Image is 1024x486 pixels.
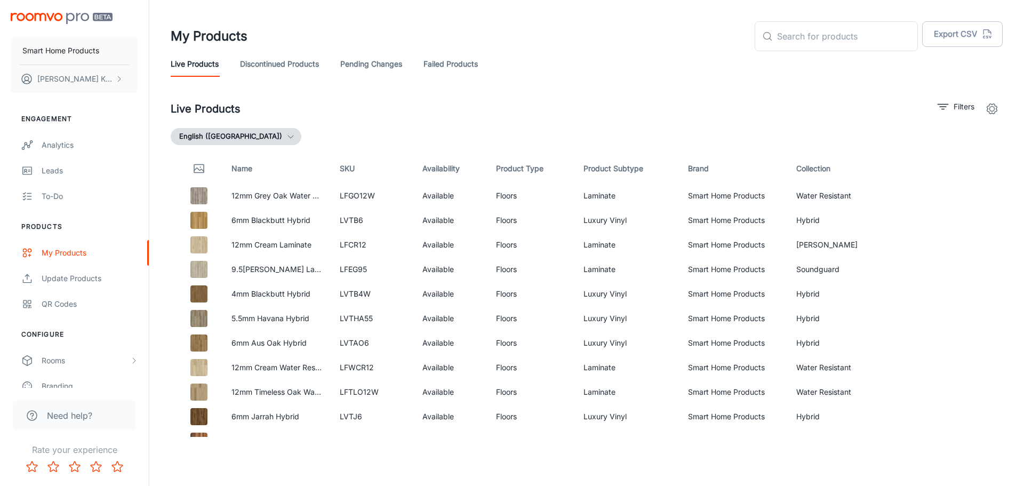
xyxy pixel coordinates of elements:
[193,162,205,175] svg: Thumbnail
[231,314,309,323] a: 5.5mm Havana Hybrid
[679,380,788,404] td: Smart Home Products
[331,233,414,257] td: LFCR12
[331,355,414,380] td: LFWCR12
[21,456,43,477] button: Rate 1 star
[231,436,389,445] a: 12mm [PERSON_NAME] Mahogany Laminate
[679,184,788,208] td: Smart Home Products
[777,21,918,51] input: Search for products
[107,456,128,477] button: Rate 5 star
[679,429,788,453] td: Smart Home Products
[42,273,138,284] div: Update Products
[331,429,414,453] td: LFSML12
[231,240,311,249] a: 12mm Cream Laminate
[575,233,679,257] td: Laminate
[9,443,140,456] p: Rate your experience
[788,154,894,184] th: Collection
[331,184,414,208] td: LFGO12W
[223,154,331,184] th: Name
[231,191,359,200] a: 12mm Grey Oak Water Res Laminate
[575,355,679,380] td: Laminate
[171,51,219,77] a: Live Products
[575,257,679,282] td: Laminate
[231,363,349,372] a: 12mm Cream Water Res Laminate
[331,380,414,404] td: LFTLO12W
[788,257,894,282] td: Soundguard
[487,331,575,355] td: Floors
[575,331,679,355] td: Luxury Vinyl
[575,306,679,331] td: Luxury Vinyl
[85,456,107,477] button: Rate 4 star
[64,456,85,477] button: Rate 3 star
[423,51,478,77] a: Failed Products
[231,216,310,225] a: 6mm Blackbutt Hybrid
[231,265,338,274] a: 9.5[PERSON_NAME] Laminate
[487,404,575,429] td: Floors
[575,282,679,306] td: Luxury Vinyl
[679,257,788,282] td: Smart Home Products
[679,208,788,233] td: Smart Home Products
[331,208,414,233] td: LVTB6
[788,331,894,355] td: Hybrid
[414,233,487,257] td: Available
[487,208,575,233] td: Floors
[42,380,138,392] div: Branding
[679,331,788,355] td: Smart Home Products
[487,306,575,331] td: Floors
[487,380,575,404] td: Floors
[42,190,138,202] div: To-do
[11,37,138,65] button: Smart Home Products
[42,298,138,310] div: QR Codes
[679,404,788,429] td: Smart Home Products
[414,257,487,282] td: Available
[788,233,894,257] td: [PERSON_NAME]
[575,380,679,404] td: Laminate
[575,429,679,453] td: Laminate
[231,387,373,396] a: 12mm Timeless Oak Water Res Laminate
[414,380,487,404] td: Available
[340,51,402,77] a: Pending Changes
[788,429,894,453] td: [PERSON_NAME]
[42,247,138,259] div: My Products
[414,282,487,306] td: Available
[679,154,788,184] th: Brand
[171,128,301,145] button: English ([GEOGRAPHIC_DATA])
[788,404,894,429] td: Hybrid
[788,208,894,233] td: Hybrid
[22,45,99,57] p: Smart Home Products
[679,233,788,257] td: Smart Home Products
[575,404,679,429] td: Luxury Vinyl
[487,257,575,282] td: Floors
[788,184,894,208] td: Water Resistant
[331,257,414,282] td: LFEG95
[414,404,487,429] td: Available
[487,233,575,257] td: Floors
[414,331,487,355] td: Available
[331,404,414,429] td: LVTJ6
[43,456,64,477] button: Rate 2 star
[240,51,319,77] a: Discontinued Products
[788,355,894,380] td: Water Resistant
[414,208,487,233] td: Available
[679,282,788,306] td: Smart Home Products
[487,355,575,380] td: Floors
[11,65,138,93] button: [PERSON_NAME] King
[42,355,130,367] div: Rooms
[11,13,113,24] img: Roomvo PRO Beta
[788,306,894,331] td: Hybrid
[331,282,414,306] td: LVTB4W
[575,208,679,233] td: Luxury Vinyl
[231,338,307,347] a: 6mm Aus Oak Hybrid
[414,184,487,208] td: Available
[575,184,679,208] td: Laminate
[171,101,241,117] h2: Live Products
[679,355,788,380] td: Smart Home Products
[42,165,138,177] div: Leads
[37,73,113,85] p: [PERSON_NAME] King
[331,154,414,184] th: SKU
[487,429,575,453] td: Floors
[487,154,575,184] th: Product Type
[171,27,247,46] h1: My Products
[331,306,414,331] td: LVTHA55
[788,282,894,306] td: Hybrid
[231,289,310,298] a: 4mm Blackbutt Hybrid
